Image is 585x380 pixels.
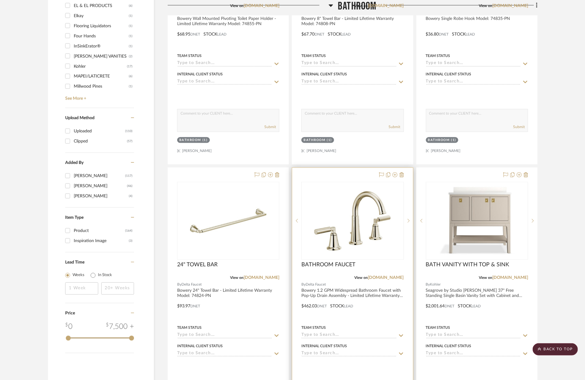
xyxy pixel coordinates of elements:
[65,321,73,332] div: 0
[129,191,132,201] div: (4)
[479,276,492,279] span: View on
[301,325,326,330] div: Team Status
[301,332,396,338] input: Type to Search…
[65,161,84,165] span: Added By
[301,261,356,268] span: BATHROOM FAUCET
[177,325,202,330] div: Team Status
[129,41,132,51] div: (1)
[74,171,125,181] div: [PERSON_NAME]
[177,351,272,357] input: Type to Search…
[426,351,521,357] input: Type to Search…
[179,138,201,142] div: Bathroom
[65,215,84,220] span: Item Type
[177,282,181,287] span: By
[98,272,112,278] label: In Stock
[301,351,396,357] input: Type to Search…
[426,261,509,268] span: BATH VANITY WITH TOP & SINK
[428,138,450,142] div: Bathroom
[74,21,129,31] div: Flooring Liquidators
[203,138,208,142] div: (1)
[426,282,430,287] span: By
[230,4,244,8] span: View on
[125,126,132,136] div: (110)
[426,332,521,338] input: Type to Search…
[177,61,272,66] input: Type to Search…
[492,4,528,8] a: [DOMAIN_NAME]
[181,282,202,287] span: Delta Faucet
[301,343,347,349] div: Internal Client Status
[355,4,368,8] span: View on
[129,236,132,246] div: (3)
[106,321,134,332] div: 7,500 +
[301,53,326,59] div: Team Status
[513,124,525,130] button: Submit
[65,282,98,294] input: 1 Week
[426,61,521,66] input: Type to Search…
[264,124,276,130] button: Submit
[74,181,127,191] div: [PERSON_NAME]
[355,276,368,279] span: View on
[327,138,332,142] div: (1)
[129,82,132,91] div: (1)
[125,226,132,236] div: (164)
[74,236,129,246] div: Inspiration Image
[306,282,326,287] span: Delta Faucet
[230,276,244,279] span: View on
[65,260,84,264] span: Lead Time
[177,343,223,349] div: Internal Client Status
[301,282,306,287] span: By
[533,343,578,355] scroll-to-top-button: BACK TO TOP
[301,79,396,85] input: Type to Search…
[74,71,129,81] div: MAPEI/LATICRETE
[129,31,132,41] div: (1)
[65,311,75,315] span: Price
[127,181,132,191] div: (46)
[426,325,450,330] div: Team Status
[129,51,132,61] div: (2)
[74,126,125,136] div: Uploaded
[244,275,279,280] a: [DOMAIN_NAME]
[177,332,272,338] input: Type to Search…
[492,275,528,280] a: [DOMAIN_NAME]
[129,1,132,10] div: (6)
[439,182,515,259] img: BATH VANITY WITH TOP & SINK
[177,79,272,85] input: Type to Search…
[74,82,129,91] div: Millwood Pines
[64,91,134,101] a: See More +
[74,1,129,10] div: EL & EL PRODUCTS
[301,71,347,77] div: Internal Client Status
[74,41,129,51] div: InSinkErator®
[74,191,129,201] div: [PERSON_NAME]
[368,4,404,8] a: [DOMAIN_NAME]
[129,71,132,81] div: (6)
[129,11,132,21] div: (1)
[426,71,471,77] div: Internal Client Status
[177,261,218,268] span: 24" TOWEL BAR
[430,282,441,287] span: Kohler
[304,138,325,142] div: Bathroom
[74,226,125,236] div: Product
[314,182,391,259] img: BATHROOM FAUCET
[479,4,492,8] span: View on
[74,31,129,41] div: Four Hands
[426,79,521,85] input: Type to Search…
[74,51,129,61] div: [PERSON_NAME] VANITIES
[177,53,202,59] div: Team Status
[127,61,132,71] div: (17)
[451,138,456,142] div: (1)
[190,182,266,259] img: 24" TOWEL BAR
[74,61,127,71] div: Kohler
[125,171,132,181] div: (117)
[389,124,401,130] button: Submit
[426,53,450,59] div: Team Status
[127,136,132,146] div: (57)
[177,71,223,77] div: Internal Client Status
[301,61,396,66] input: Type to Search…
[129,21,132,31] div: (1)
[426,343,471,349] div: Internal Client Status
[101,282,134,294] input: 20+ Weeks
[73,272,84,278] label: Weeks
[368,275,404,280] a: [DOMAIN_NAME]
[244,4,279,8] a: [DOMAIN_NAME]
[65,116,95,120] span: Upload Method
